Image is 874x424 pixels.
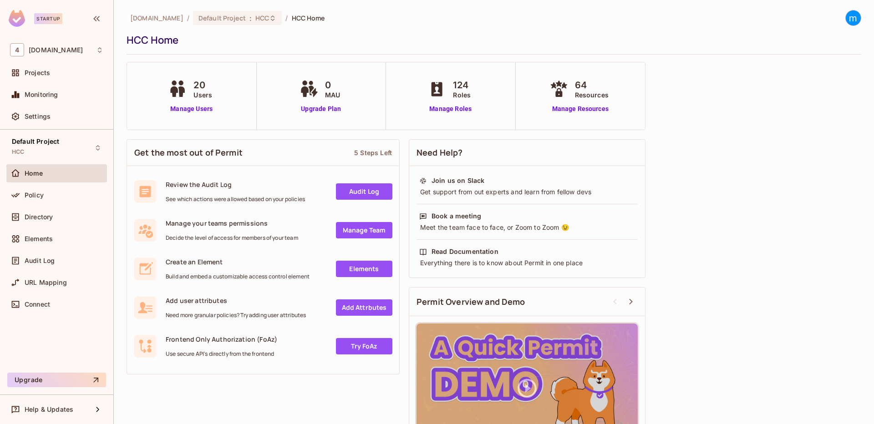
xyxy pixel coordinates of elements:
[548,104,613,114] a: Manage Resources
[325,78,340,92] span: 0
[25,279,67,286] span: URL Mapping
[198,14,246,22] span: Default Project
[166,257,310,266] span: Create an Element
[336,261,392,277] a: Elements
[336,338,392,354] a: Try FoAz
[12,148,24,156] span: HCC
[419,258,635,268] div: Everything there is to know about Permit in one place
[453,78,471,92] span: 124
[354,148,392,157] div: 5 Steps Left
[432,247,498,256] div: Read Documentation
[453,90,471,100] span: Roles
[25,301,50,308] span: Connect
[166,234,298,242] span: Decide the level of access for members of your team
[336,299,392,316] a: Add Attrbutes
[193,78,212,92] span: 20
[298,104,345,114] a: Upgrade Plan
[134,147,243,158] span: Get the most out of Permit
[166,312,306,319] span: Need more granular policies? Try adding user attributes
[336,183,392,200] a: Audit Log
[166,219,298,227] span: Manage your teams permissions
[7,373,106,387] button: Upgrade
[25,406,73,413] span: Help & Updates
[25,113,51,120] span: Settings
[25,170,43,177] span: Home
[575,78,609,92] span: 64
[249,15,252,22] span: :
[166,196,305,203] span: See which actions were allowed based on your policies
[292,14,325,22] span: HCC Home
[166,180,305,189] span: Review the Audit Log
[130,14,183,22] span: the active workspace
[193,90,212,100] span: Users
[29,46,83,54] span: Workspace: 46labs.com
[25,235,53,242] span: Elements
[432,212,481,221] div: Book a meeting
[417,147,463,158] span: Need Help?
[166,273,310,280] span: Build and embed a customizable access control element
[845,10,861,26] div: m
[25,91,58,98] span: Monitoring
[25,257,55,264] span: Audit Log
[166,296,306,305] span: Add user attributes
[285,14,288,22] li: /
[166,350,277,358] span: Use secure API's directly from the frontend
[187,14,189,22] li: /
[417,296,525,308] span: Permit Overview and Demo
[12,138,59,145] span: Default Project
[25,192,44,199] span: Policy
[25,213,53,221] span: Directory
[426,104,475,114] a: Manage Roles
[9,10,25,27] img: SReyMgAAAABJRU5ErkJggg==
[25,69,50,76] span: Projects
[255,14,269,22] span: HCC
[325,90,340,100] span: MAU
[166,104,217,114] a: Manage Users
[575,90,609,100] span: Resources
[10,43,24,56] span: 4
[34,13,62,24] div: Startup
[127,33,857,47] div: HCC Home
[166,335,277,343] span: Frontend Only Authorization (FoAz)
[419,223,635,232] div: Meet the team face to face, or Zoom to Zoom 😉
[432,176,484,185] div: Join us on Slack
[336,222,392,238] a: Manage Team
[419,187,635,197] div: Get support from out experts and learn from fellow devs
